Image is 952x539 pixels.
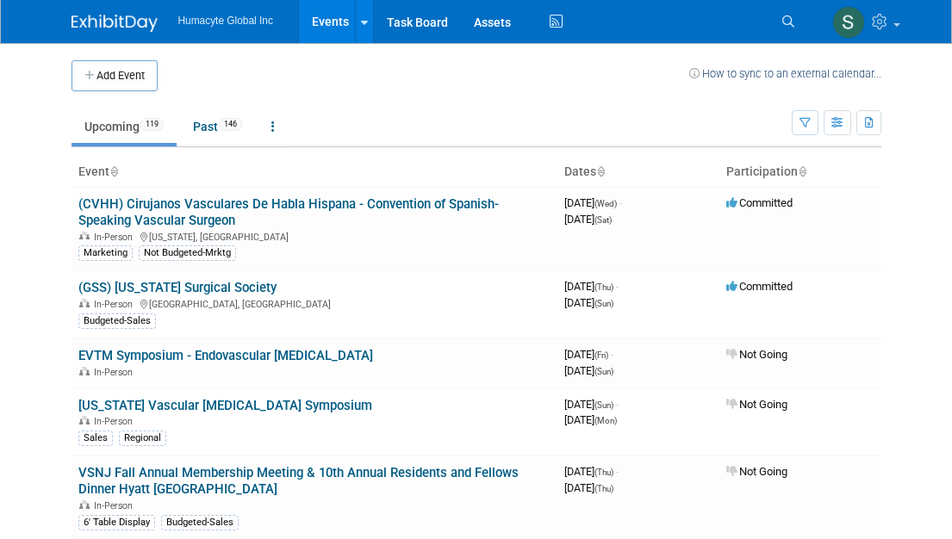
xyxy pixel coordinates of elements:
[78,245,133,261] div: Marketing
[72,15,158,32] img: ExhibitDay
[726,348,787,361] span: Not Going
[78,196,499,228] a: (CVHH) Cirujanos Vasculares De Habla Hispana - Convention of Spanish-Speaking Vascular Surgeon
[616,465,619,478] span: -
[619,196,622,209] span: -
[564,213,612,226] span: [DATE]
[140,118,164,131] span: 119
[564,481,613,494] span: [DATE]
[119,431,166,446] div: Regional
[79,500,90,509] img: In-Person Event
[79,299,90,307] img: In-Person Event
[72,158,557,187] th: Event
[726,398,787,411] span: Not Going
[616,280,619,293] span: -
[594,468,613,477] span: (Thu)
[139,245,236,261] div: Not Budgeted-Mrktg
[798,164,806,178] a: Sort by Participation Type
[94,367,138,378] span: In-Person
[161,515,239,530] div: Budgeted-Sales
[564,398,619,411] span: [DATE]
[564,413,617,426] span: [DATE]
[564,296,613,309] span: [DATE]
[689,67,881,80] a: How to sync to an external calendar...
[594,484,613,493] span: (Thu)
[832,6,865,39] img: Sam Cashion
[594,400,613,410] span: (Sun)
[594,350,608,360] span: (Fri)
[594,215,612,225] span: (Sat)
[78,515,155,530] div: 6' Table Display
[564,196,622,209] span: [DATE]
[78,398,372,413] a: [US_STATE] Vascular [MEDICAL_DATA] Symposium
[719,158,881,187] th: Participation
[72,60,158,91] button: Add Event
[78,280,277,295] a: (GSS) [US_STATE] Surgical Society
[178,15,273,27] span: Humacyte Global Inc
[79,367,90,375] img: In-Person Event
[79,232,90,240] img: In-Person Event
[726,465,787,478] span: Not Going
[78,431,113,446] div: Sales
[78,229,551,243] div: [US_STATE], [GEOGRAPHIC_DATA]
[78,313,156,329] div: Budgeted-Sales
[726,280,793,293] span: Committed
[94,232,138,243] span: In-Person
[564,280,619,293] span: [DATE]
[611,348,613,361] span: -
[94,299,138,310] span: In-Person
[79,416,90,424] img: In-Person Event
[594,282,613,292] span: (Thu)
[219,118,242,131] span: 146
[72,110,177,143] a: Upcoming119
[78,296,551,310] div: [GEOGRAPHIC_DATA], [GEOGRAPHIC_DATA]
[564,364,613,377] span: [DATE]
[78,465,519,497] a: VSNJ Fall Annual Membership Meeting & 10th Annual Residents and Fellows Dinner Hyatt [GEOGRAPHIC_...
[594,367,613,376] span: (Sun)
[78,348,373,363] a: EVTM Symposium - Endovascular [MEDICAL_DATA]
[596,164,605,178] a: Sort by Start Date
[594,299,613,308] span: (Sun)
[94,500,138,511] span: In-Person
[557,158,719,187] th: Dates
[109,164,118,178] a: Sort by Event Name
[180,110,255,143] a: Past146
[94,416,138,427] span: In-Person
[564,348,613,361] span: [DATE]
[726,196,793,209] span: Committed
[616,398,619,411] span: -
[564,465,619,478] span: [DATE]
[594,416,617,425] span: (Mon)
[594,199,617,208] span: (Wed)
